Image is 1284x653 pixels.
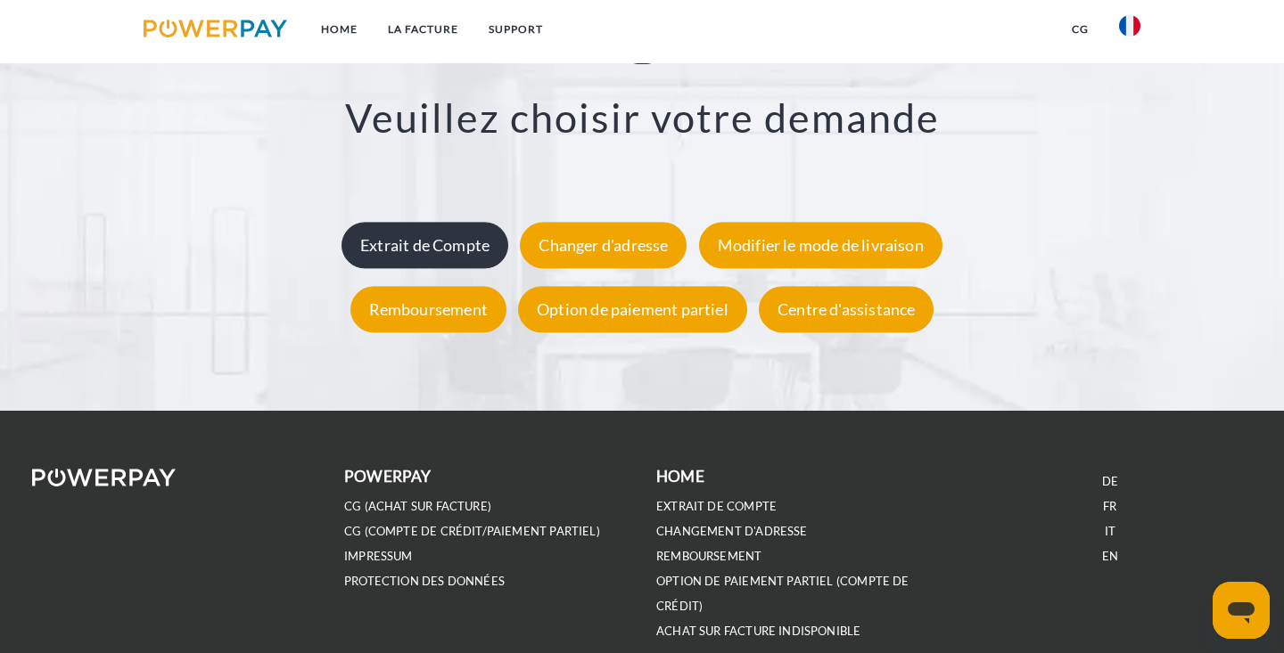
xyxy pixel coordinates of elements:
a: FR [1103,499,1116,514]
a: Changer d'adresse [515,235,691,255]
a: PROTECTION DES DONNÉES [344,574,505,589]
a: Option de paiement partiel [514,299,752,319]
a: EN [1102,549,1118,564]
a: Modifier le mode de livraison [695,235,947,255]
div: Option de paiement partiel [518,286,747,332]
a: REMBOURSEMENT [656,549,761,564]
div: Modifier le mode de livraison [699,222,942,268]
b: Home [656,467,704,486]
h3: Veuillez choisir votre demande [86,93,1198,143]
img: logo-powerpay.svg [144,20,287,37]
iframe: Bouton de lancement de la fenêtre de messagerie [1213,582,1270,639]
a: IMPRESSUM [344,549,413,564]
div: Remboursement [350,286,506,332]
a: Extrait de Compte [337,235,513,255]
a: DE [1102,474,1118,489]
a: EXTRAIT DE COMPTE [656,499,777,514]
a: Changement d'adresse [656,524,808,539]
img: fr [1119,15,1140,37]
a: CG (achat sur facture) [344,499,491,514]
a: Support [473,13,558,45]
a: Remboursement [346,299,511,319]
a: LA FACTURE [373,13,473,45]
b: POWERPAY [344,467,431,486]
a: IT [1105,524,1115,539]
div: Changer d'adresse [520,222,687,268]
div: Extrait de Compte [342,222,508,268]
a: Centre d'assistance [754,299,938,319]
img: logo-powerpay-white.svg [32,469,176,486]
a: CG [1057,13,1104,45]
a: CG (Compte de crédit/paiement partiel) [344,524,600,539]
a: ACHAT SUR FACTURE INDISPONIBLE [656,624,860,639]
a: OPTION DE PAIEMENT PARTIEL (Compte de crédit) [656,574,909,614]
a: Home [306,13,373,45]
div: Centre d'assistance [759,286,934,332]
